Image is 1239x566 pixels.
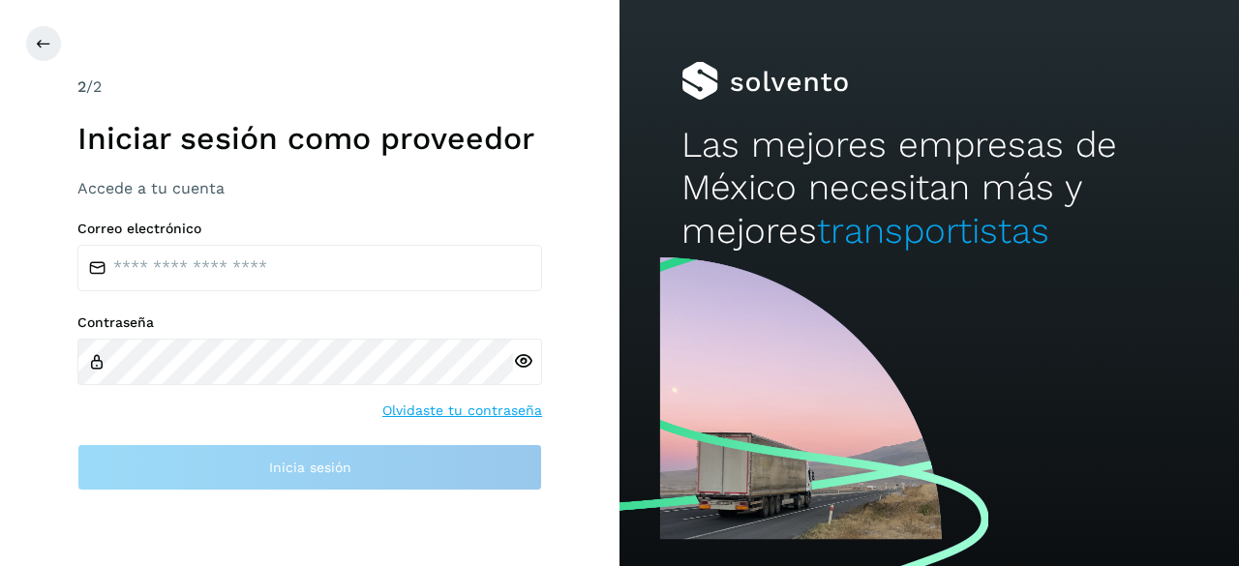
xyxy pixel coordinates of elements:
[817,210,1049,252] span: transportistas
[269,461,351,474] span: Inicia sesión
[77,77,86,96] span: 2
[77,314,542,331] label: Contraseña
[77,179,542,197] h3: Accede a tu cuenta
[77,75,542,99] div: /2
[681,124,1177,253] h2: Las mejores empresas de México necesitan más y mejores
[77,120,542,157] h1: Iniciar sesión como proveedor
[382,401,542,421] a: Olvidaste tu contraseña
[77,221,542,237] label: Correo electrónico
[77,444,542,491] button: Inicia sesión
